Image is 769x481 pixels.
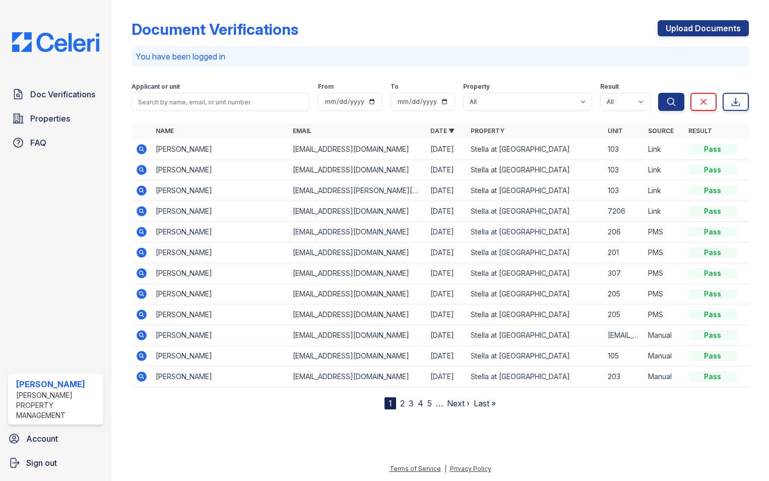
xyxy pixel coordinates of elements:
a: Privacy Policy [450,465,491,472]
td: [PERSON_NAME] [152,222,289,243]
td: Link [644,201,684,222]
td: [PERSON_NAME] [152,263,289,284]
td: [EMAIL_ADDRESS][DOMAIN_NAME] [289,243,426,263]
td: Stella at [GEOGRAPHIC_DATA] [467,367,604,387]
td: Stella at [GEOGRAPHIC_DATA] [467,139,604,160]
td: PMS [644,243,684,263]
td: Stella at [GEOGRAPHIC_DATA] [467,263,604,284]
td: [EMAIL_ADDRESS][DOMAIN_NAME] [289,263,426,284]
td: 103 [604,160,644,181]
div: Pass [688,206,737,216]
div: Pass [688,186,737,196]
td: Stella at [GEOGRAPHIC_DATA] [467,181,604,201]
button: Sign out [4,453,107,473]
td: [DATE] [426,305,467,325]
a: Doc Verifications [8,84,103,104]
td: [EMAIL_ADDRESS][DOMAIN_NAME] [289,367,426,387]
td: Stella at [GEOGRAPHIC_DATA] [467,160,604,181]
a: 2 [400,398,405,408]
td: 105 [604,346,644,367]
td: [PERSON_NAME] [152,201,289,222]
div: Pass [688,144,737,154]
div: Pass [688,310,737,320]
td: [EMAIL_ADDRESS][DOMAIN_NAME] [289,305,426,325]
td: Stella at [GEOGRAPHIC_DATA] [467,222,604,243]
span: … [436,397,443,409]
td: PMS [644,222,684,243]
td: [DATE] [426,346,467,367]
a: Date ▼ [430,127,455,135]
span: Doc Verifications [30,88,95,100]
input: Search by name, email, or unit number [132,93,310,111]
label: Property [463,83,490,91]
a: Name [156,127,174,135]
td: 7206 [604,201,644,222]
td: [EMAIL_ADDRESS][DOMAIN_NAME] [289,201,426,222]
td: [PERSON_NAME] [152,346,289,367]
a: Properties [8,108,103,129]
div: Pass [688,248,737,258]
div: [PERSON_NAME] [16,378,99,390]
a: Next › [447,398,470,408]
td: 103 [604,181,644,201]
td: [EMAIL_ADDRESS][DOMAIN_NAME] [604,325,644,346]
td: [EMAIL_ADDRESS][PERSON_NAME][DOMAIN_NAME] [289,181,426,201]
td: [EMAIL_ADDRESS][DOMAIN_NAME] [289,284,426,305]
td: Manual [644,367,684,387]
label: From [318,83,334,91]
td: 205 [604,305,644,325]
div: | [444,465,446,472]
a: 3 [409,398,414,408]
td: Manual [644,346,684,367]
td: Link [644,181,684,201]
a: Account [4,429,107,449]
div: Document Verifications [132,20,298,38]
td: [PERSON_NAME] [152,160,289,181]
span: Sign out [26,457,57,469]
div: Pass [688,227,737,237]
td: 206 [604,222,644,243]
td: Link [644,139,684,160]
a: Unit [608,127,623,135]
span: FAQ [30,137,46,149]
div: Pass [688,372,737,382]
td: 205 [604,284,644,305]
div: Pass [688,351,737,361]
td: Stella at [GEOGRAPHIC_DATA] [467,346,604,367]
label: To [391,83,399,91]
td: [DATE] [426,243,467,263]
td: [DATE] [426,222,467,243]
a: 4 [418,398,423,408]
td: PMS [644,284,684,305]
label: Result [600,83,619,91]
td: PMS [644,263,684,284]
td: [DATE] [426,181,467,201]
td: [DATE] [426,139,467,160]
div: Pass [688,289,737,299]
div: [PERSON_NAME] Property Management [16,390,99,420]
div: Pass [688,330,737,340]
td: [PERSON_NAME] [152,243,289,263]
label: Applicant or unit [132,83,180,91]
td: PMS [644,305,684,325]
a: Last » [474,398,496,408]
td: [DATE] [426,367,467,387]
td: [DATE] [426,160,467,181]
td: [DATE] [426,284,467,305]
a: Terms of Service [390,465,441,472]
img: CE_Logo_Blue-a8612792a0a2168367f1c8372b55b34899dd931a85d93a1a3d3e32e68fde9ad4.png [4,32,107,52]
td: Stella at [GEOGRAPHIC_DATA] [467,305,604,325]
td: Stella at [GEOGRAPHIC_DATA] [467,325,604,346]
a: Email [293,127,311,135]
td: [PERSON_NAME] [152,305,289,325]
div: 1 [384,397,396,409]
td: 103 [604,139,644,160]
td: [PERSON_NAME] [152,139,289,160]
span: Properties [30,112,70,125]
a: 5 [427,398,432,408]
td: [EMAIL_ADDRESS][DOMAIN_NAME] [289,160,426,181]
a: FAQ [8,133,103,153]
td: Stella at [GEOGRAPHIC_DATA] [467,201,604,222]
a: Property [471,127,504,135]
td: 203 [604,367,644,387]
